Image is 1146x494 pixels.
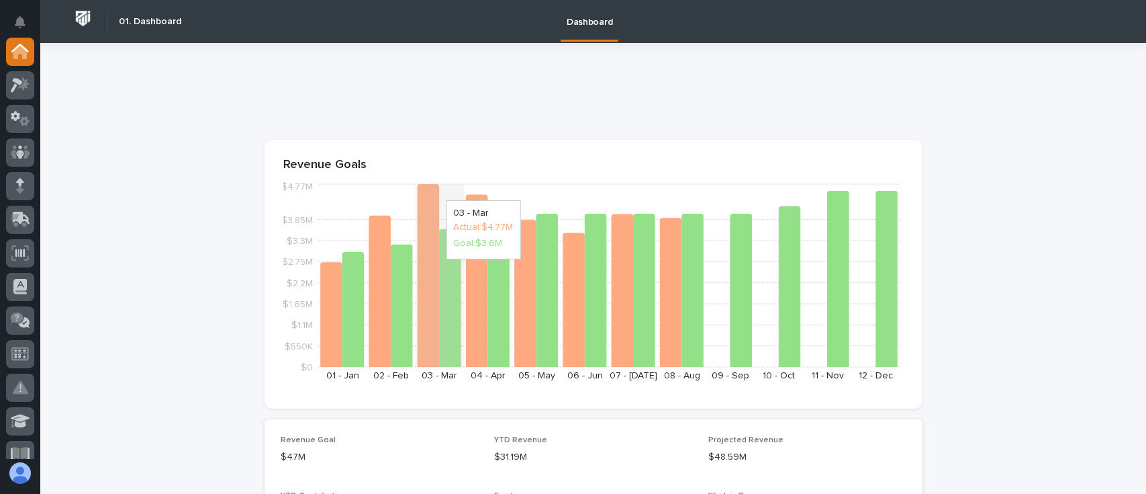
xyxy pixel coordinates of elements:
text: 05 - May [518,371,555,380]
tspan: $1.1M [291,321,313,330]
text: 07 - [DATE] [610,371,657,380]
span: YTD Revenue [494,436,547,444]
text: 12 - Dec [859,371,893,380]
span: Projected Revenue [708,436,783,444]
text: 11 - Nov [811,371,843,380]
tspan: $1.65M [283,300,313,309]
p: Revenue Goals [283,158,904,173]
div: Notifications [17,16,34,38]
button: users-avatar [6,459,34,487]
tspan: $3.85M [281,215,313,224]
text: 02 - Feb [373,371,409,380]
tspan: $550K [285,341,313,351]
p: $31.19M [494,450,692,464]
text: 03 - Mar [422,371,457,380]
h2: 01. Dashboard [119,16,181,28]
tspan: $4.77M [281,182,313,192]
button: Notifications [6,8,34,36]
text: 06 - Jun [567,371,602,380]
tspan: $2.2M [287,278,313,288]
span: Revenue Goal [281,436,336,444]
p: $48.59M [708,450,906,464]
text: 09 - Sep [712,371,749,380]
tspan: $3.3M [287,237,313,246]
text: 04 - Apr [471,371,506,380]
text: 10 - Oct [763,371,795,380]
text: 01 - Jan [326,371,359,380]
tspan: $0 [301,363,313,372]
text: 08 - Aug [663,371,700,380]
img: Workspace Logo [70,6,95,31]
tspan: $2.75M [282,257,313,267]
p: $47M [281,450,479,464]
